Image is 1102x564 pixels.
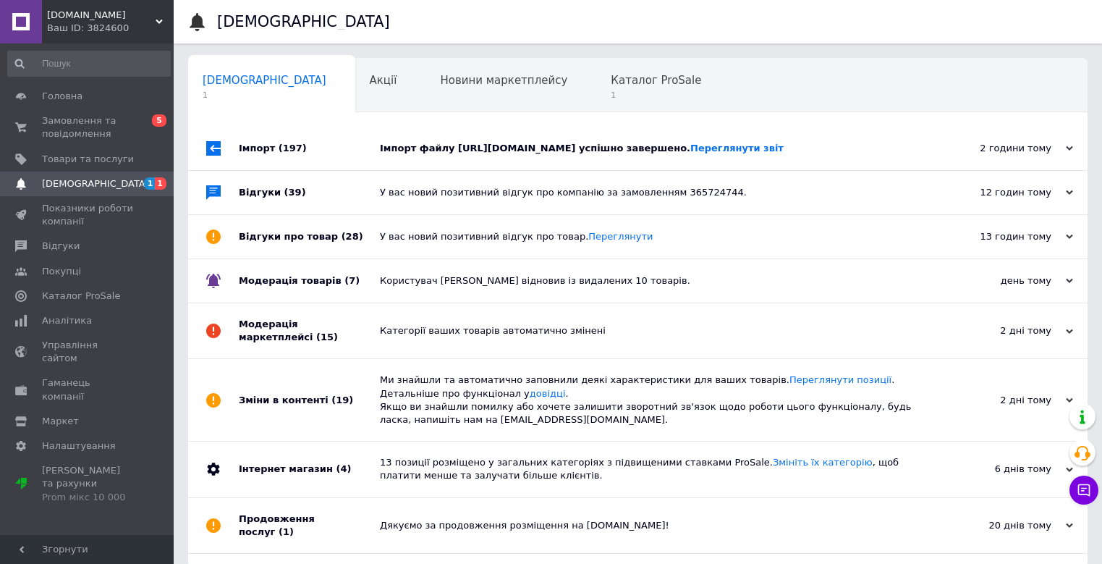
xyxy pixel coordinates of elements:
div: 6 днів тому [928,463,1073,476]
span: (1) [279,526,294,537]
span: (19) [331,395,353,405]
span: Каталог ProSale [42,290,120,303]
span: Показники роботи компанії [42,202,134,228]
span: 1 [611,90,701,101]
div: Інтернет магазин [239,442,380,497]
a: Переглянути позиції [789,374,891,385]
span: Відгуки [42,240,80,253]
span: Налаштування [42,439,116,453]
span: Razborka.club [47,9,156,22]
div: 13 позиції розміщено у загальних категоріях з підвищеними ставками ProSale. , щоб платити менше т... [380,456,928,482]
span: Покупці [42,265,81,278]
span: Новини маркетплейсу [440,74,567,87]
div: Ми знайшли та автоматично заповнили деякі характеристики для ваших товарів. . Детальніше про функ... [380,374,928,426]
div: Користувач [PERSON_NAME] відновив із видалених 10 товарів. [380,274,928,287]
span: (7) [344,275,360,286]
button: Чат з покупцем [1069,476,1098,505]
span: (28) [342,231,363,242]
span: Аналітика [42,314,92,327]
h1: [DEMOGRAPHIC_DATA] [217,13,390,30]
div: день тому [928,274,1073,287]
span: [PERSON_NAME] та рахунки [42,464,134,504]
span: 1 [155,177,166,190]
div: У вас новий позитивний відгук про товар. [380,230,928,243]
div: Відгуки про товар [239,215,380,258]
div: У вас новий позитивний відгук про компанію за замовленням 365724744. [380,186,928,199]
div: Prom мікс 10 000 [42,491,134,504]
div: 12 годин тому [928,186,1073,199]
input: Пошук [7,51,171,77]
div: Ваш ID: 3824600 [47,22,174,35]
span: (197) [279,143,307,153]
div: Дякуємо за продовження розміщення на [DOMAIN_NAME]! [380,519,928,532]
a: Переглянути звіт [690,143,784,153]
span: Маркет [42,415,79,428]
div: Зміни в контенті [239,359,380,441]
span: Управління сайтом [42,339,134,365]
span: 1 [144,177,156,190]
span: Гаманець компанії [42,376,134,403]
span: Акції [370,74,397,87]
div: Модерація товарів [239,259,380,303]
a: довідці [530,388,566,399]
span: Товари та послуги [42,153,134,166]
div: 13 годин тому [928,230,1073,243]
span: [DEMOGRAPHIC_DATA] [203,74,326,87]
div: 2 дні тому [928,394,1073,407]
span: (15) [316,332,338,342]
span: (39) [284,187,306,198]
span: Головна [42,90,82,103]
span: 1 [203,90,326,101]
div: Модерація маркетплейсі [239,303,380,358]
div: 2 години тому [928,142,1073,155]
span: [DEMOGRAPHIC_DATA] [42,177,149,190]
div: Імпорт файлу [URL][DOMAIN_NAME] успішно завершено. [380,142,928,155]
div: Відгуки [239,171,380,214]
div: 20 днів тому [928,519,1073,532]
div: Продовження послуг [239,498,380,553]
a: Змініть їх категорію [773,457,873,468]
span: Замовлення та повідомлення [42,114,134,140]
span: 5 [152,114,166,127]
span: Каталог ProSale [611,74,701,87]
div: Категорії ваших товарів автоматично змінені [380,324,928,337]
div: 2 дні тому [928,324,1073,337]
div: Імпорт [239,127,380,170]
span: (4) [336,463,351,474]
a: Переглянути [588,231,653,242]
